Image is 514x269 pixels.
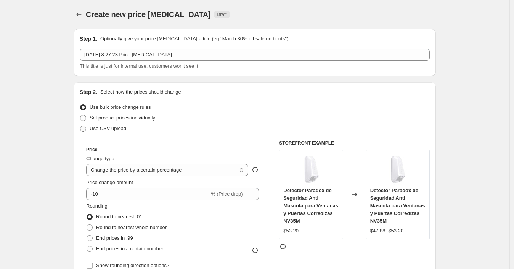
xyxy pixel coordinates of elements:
span: Draft [217,11,227,18]
strike: $53.20 [388,227,403,235]
span: Show rounding direction options? [96,263,169,268]
input: 30% off holiday sale [80,49,430,61]
span: Detector Paradox de Seguridad Anti Mascota para Ventanas y Puertas Corredizas NV35M [283,188,338,224]
h2: Step 1. [80,35,97,43]
h6: STOREFRONT EXAMPLE [279,140,430,146]
span: Use CSV upload [90,126,126,131]
span: This title is just for internal use, customers won't see it [80,63,198,69]
p: Select how the prices should change [100,88,181,96]
span: End prices in .99 [96,235,133,241]
input: -15 [86,188,209,200]
img: NV35M-2_80x.jpg [296,154,326,185]
div: $53.20 [283,227,299,235]
span: End prices in a certain number [96,246,163,251]
div: help [251,166,259,173]
span: Round to nearest whole number [96,224,167,230]
span: Set product prices individually [90,115,155,121]
h3: Price [86,146,97,153]
span: Use bulk price change rules [90,104,151,110]
span: Rounding [86,203,108,209]
div: $47.88 [370,227,385,235]
span: Detector Paradox de Seguridad Anti Mascota para Ventanas y Puertas Corredizas NV35M [370,188,425,224]
h2: Step 2. [80,88,97,96]
span: Round to nearest .01 [96,214,142,220]
button: Price change jobs [74,9,84,20]
span: Price change amount [86,180,133,185]
span: Change type [86,156,114,161]
span: % (Price drop) [211,191,243,197]
span: Create new price [MEDICAL_DATA] [86,10,211,19]
p: Optionally give your price [MEDICAL_DATA] a title (eg "March 30% off sale on boots") [100,35,288,43]
img: NV35M-2_80x.jpg [382,154,413,185]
